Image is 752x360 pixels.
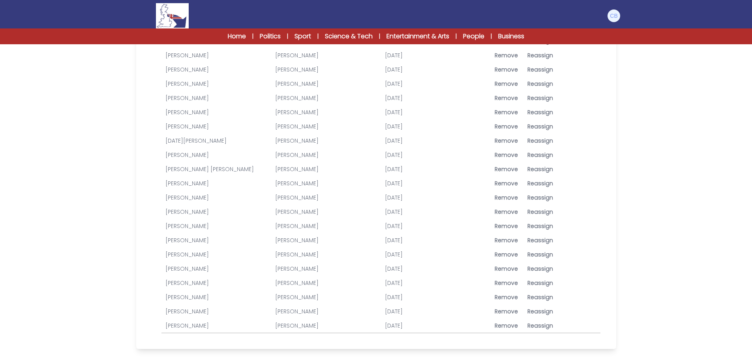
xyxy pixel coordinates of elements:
[271,205,381,219] td: [PERSON_NAME]
[381,205,491,219] td: [DATE]
[381,233,491,247] td: [DATE]
[381,62,491,77] td: [DATE]
[271,91,381,105] td: [PERSON_NAME]
[165,307,209,315] a: [PERSON_NAME]
[456,32,457,40] span: |
[495,208,518,216] span: Remove
[165,222,209,230] a: [PERSON_NAME]
[527,194,553,202] span: Reassign
[495,265,518,273] span: Remove
[165,265,209,273] a: [PERSON_NAME]
[156,3,188,28] img: Logo
[495,94,518,102] span: Remove
[527,279,553,287] span: Reassign
[527,293,553,301] span: Reassign
[527,222,553,230] span: Reassign
[271,176,381,190] td: [PERSON_NAME]
[252,32,253,40] span: |
[381,219,491,233] td: [DATE]
[386,32,449,41] a: Entertainment & Arts
[381,304,491,319] td: [DATE]
[165,137,227,145] a: [DATE][PERSON_NAME]
[527,151,553,159] span: Reassign
[271,290,381,304] td: [PERSON_NAME]
[317,32,319,40] span: |
[381,148,491,162] td: [DATE]
[165,108,209,116] a: [PERSON_NAME]
[495,51,518,59] span: Remove
[271,134,381,148] td: [PERSON_NAME]
[491,32,492,40] span: |
[527,80,553,88] span: Reassign
[527,179,553,187] span: Reassign
[271,304,381,319] td: [PERSON_NAME]
[495,194,518,202] span: Remove
[271,48,381,62] td: [PERSON_NAME]
[294,32,311,41] a: Sport
[527,137,553,145] span: Reassign
[325,32,373,41] a: Science & Tech
[165,51,209,59] a: [PERSON_NAME]
[381,276,491,290] td: [DATE]
[495,66,518,74] span: Remove
[165,251,209,258] a: [PERSON_NAME]
[381,91,491,105] td: [DATE]
[527,51,553,59] span: Reassign
[527,322,553,330] span: Reassign
[271,219,381,233] td: [PERSON_NAME]
[463,32,484,41] a: People
[381,134,491,148] td: [DATE]
[495,236,518,244] span: Remove
[527,123,553,130] span: Reassign
[271,62,381,77] td: [PERSON_NAME]
[271,247,381,262] td: [PERSON_NAME]
[165,194,209,202] a: [PERSON_NAME]
[381,247,491,262] td: [DATE]
[165,236,209,244] a: [PERSON_NAME]
[271,233,381,247] td: [PERSON_NAME]
[165,123,209,130] a: [PERSON_NAME]
[495,222,518,230] span: Remove
[498,32,524,41] a: Business
[228,32,246,41] a: Home
[165,80,209,88] a: [PERSON_NAME]
[165,165,254,173] a: [PERSON_NAME] [PERSON_NAME]
[495,137,518,145] span: Remove
[165,293,209,301] a: [PERSON_NAME]
[165,66,209,74] a: [PERSON_NAME]
[527,208,553,216] span: Reassign
[271,319,381,333] td: [PERSON_NAME]
[381,319,491,333] td: [DATE]
[271,105,381,119] td: [PERSON_NAME]
[495,123,518,130] span: Remove
[260,32,281,41] a: Politics
[381,77,491,91] td: [DATE]
[287,32,288,40] span: |
[527,265,553,273] span: Reassign
[165,179,209,187] a: [PERSON_NAME]
[495,307,518,315] span: Remove
[165,94,209,102] a: [PERSON_NAME]
[495,80,518,88] span: Remove
[495,165,518,173] span: Remove
[381,190,491,205] td: [DATE]
[271,190,381,205] td: [PERSON_NAME]
[381,48,491,62] td: [DATE]
[165,279,209,287] a: [PERSON_NAME]
[271,148,381,162] td: [PERSON_NAME]
[527,165,553,173] span: Reassign
[608,9,620,22] img: Charlotte Bowler
[495,108,518,116] span: Remove
[527,108,553,116] span: Reassign
[165,322,209,330] a: [PERSON_NAME]
[495,151,518,159] span: Remove
[271,162,381,176] td: [PERSON_NAME]
[165,151,209,159] a: [PERSON_NAME]
[381,290,491,304] td: [DATE]
[381,162,491,176] td: [DATE]
[271,262,381,276] td: [PERSON_NAME]
[527,307,553,315] span: Reassign
[131,3,214,28] a: Logo
[271,77,381,91] td: [PERSON_NAME]
[271,276,381,290] td: [PERSON_NAME]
